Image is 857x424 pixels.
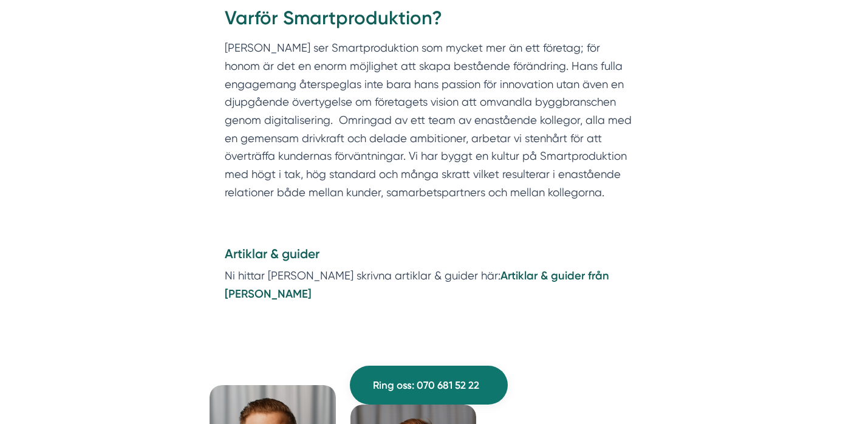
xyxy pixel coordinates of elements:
a: Ring oss: 070 681 52 22 [350,366,508,405]
p: [PERSON_NAME] ser Smartproduktion som mycket mer än ett företag; för honom är det en enorm möjlig... [225,39,633,201]
p: Ni hittar [PERSON_NAME] skrivna artiklar & guider här: [225,267,633,304]
strong: Varför Smartproduktion? [225,7,442,29]
a: Artiklar & guider från [PERSON_NAME] [225,269,609,301]
span: Ring oss: 070 681 52 22 [373,377,479,394]
h4: Artiklar & guider [225,245,633,267]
